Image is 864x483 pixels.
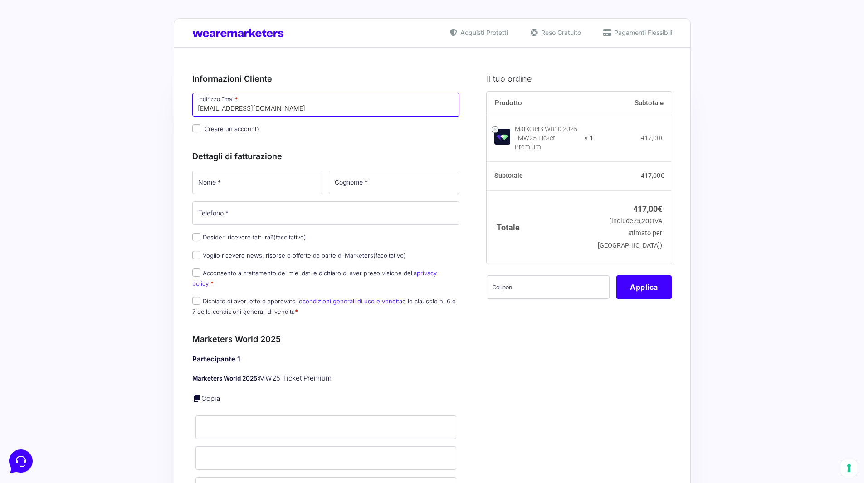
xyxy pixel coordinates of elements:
[97,112,167,120] a: Apri Centro Assistenza
[192,297,200,305] input: Dichiaro di aver letto e approvato lecondizioni generali di uso e venditae le clausole n. 6 e 7 d...
[192,251,200,259] input: Voglio ricevere news, risorse e offerte da parte di Marketers(facoltativo)
[373,252,406,259] span: (facoltativo)
[20,132,148,141] input: Cerca un articolo...
[59,82,134,89] span: Inizia una conversazione
[7,7,152,22] h2: Ciao da Marketers 👋
[192,333,460,345] h3: Marketers World 2025
[593,92,672,115] th: Subtotale
[7,291,63,312] button: Home
[15,76,167,94] button: Inizia una conversazione
[539,28,581,37] span: Reso Gratuito
[192,268,200,277] input: Acconsento al trattamento dei miei dati e dichiaro di aver preso visione dellaprivacy policy
[44,51,62,69] img: dark
[616,275,672,299] button: Applica
[584,134,593,143] strong: × 1
[192,354,460,365] h4: Partecipante 1
[140,304,153,312] p: Aiuto
[192,298,456,315] label: Dichiaro di aver letto e approvato le e le clausole n. 6 e 7 delle condizioni generali di vendita
[329,171,459,194] input: Cognome *
[633,204,662,214] bdi: 417,00
[612,28,672,37] span: Pagamenti Flessibili
[641,172,664,179] bdi: 417,00
[192,150,460,162] h3: Dettagli di fatturazione
[192,394,201,403] a: Copia i dettagli dell'acquirente
[192,201,460,225] input: Telefono *
[192,252,406,259] label: Voglio ricevere news, risorse e offerte da parte di Marketers
[118,291,174,312] button: Aiuto
[78,304,103,312] p: Messaggi
[192,73,460,85] h3: Informazioni Cliente
[303,298,402,305] a: condizioni generali di uso e vendita
[458,28,508,37] span: Acquisti Protetti
[273,234,306,241] span: (facoltativo)
[494,129,510,145] img: Marketers World 2025 - MW25 Ticket Premium
[660,172,664,179] span: €
[63,291,119,312] button: Messaggi
[192,373,460,384] p: MW25 Ticket Premium
[27,304,43,312] p: Home
[192,233,200,241] input: Desideri ricevere fattura?(facoltativo)
[7,448,34,475] iframe: Customerly Messenger Launcher
[487,162,593,191] th: Subtotale
[15,112,71,120] span: Trova una risposta
[29,51,47,69] img: dark
[841,460,857,476] button: Le tue preferenze relative al consenso per le tecnologie di tracciamento
[192,171,323,194] input: Nome *
[633,217,653,225] span: 75,20
[192,375,259,382] strong: Marketers World 2025:
[192,269,437,287] label: Acconsento al trattamento dei miei dati e dichiaro di aver preso visione della
[515,125,578,152] div: Marketers World 2025 - MW25 Ticket Premium
[192,234,306,241] label: Desideri ricevere fattura?
[15,51,33,69] img: dark
[649,217,653,225] span: €
[15,36,77,44] span: Le tue conversazioni
[487,190,593,263] th: Totale
[487,92,593,115] th: Prodotto
[192,93,460,117] input: Indirizzo Email *
[641,134,664,141] bdi: 417,00
[487,73,672,85] h3: Il tuo ordine
[192,124,200,132] input: Creare un account?
[660,134,664,141] span: €
[598,217,662,249] small: (include IVA stimato per [GEOGRAPHIC_DATA])
[201,394,220,403] a: Copia
[205,125,260,132] span: Creare un account?
[487,275,610,299] input: Coupon
[658,204,662,214] span: €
